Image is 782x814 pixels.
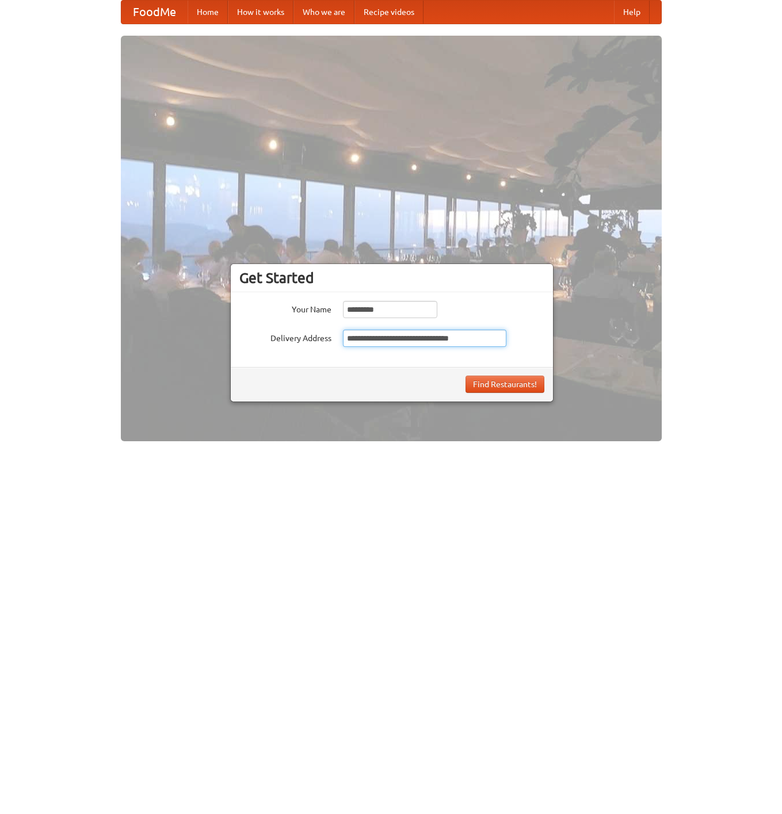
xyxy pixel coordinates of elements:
a: FoodMe [121,1,188,24]
button: Find Restaurants! [466,376,544,393]
a: Home [188,1,228,24]
a: Recipe videos [354,1,424,24]
a: Help [614,1,650,24]
label: Your Name [239,301,331,315]
h3: Get Started [239,269,544,286]
a: Who we are [293,1,354,24]
label: Delivery Address [239,330,331,344]
a: How it works [228,1,293,24]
